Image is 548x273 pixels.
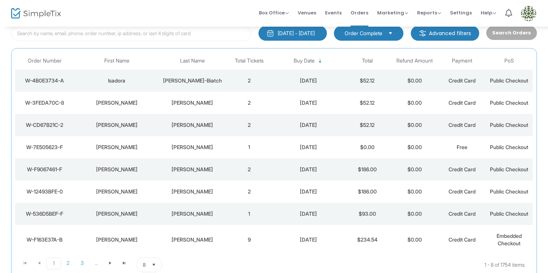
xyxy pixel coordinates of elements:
div: [DATE] - [DATE] [278,30,315,37]
td: $52.12 [344,92,391,114]
button: Select [149,258,159,272]
span: Embedded Checkout [497,233,522,246]
div: W-4B0E3734-A [17,77,72,84]
span: Events [325,3,342,22]
span: Go to the last page [117,257,131,269]
div: 8/10/2025 [275,77,342,84]
span: Public Checkout [490,188,528,195]
span: Venues [298,3,316,22]
span: Page 4 [89,257,103,269]
div: siegel [161,188,224,195]
th: Total [344,52,391,70]
div: 8/9/2025 [275,188,342,195]
td: 2 [226,92,273,114]
span: 8 [143,261,146,269]
span: Page 2 [61,257,75,269]
div: Beverly [76,144,158,151]
span: Public Checkout [490,100,528,106]
div: lisa [76,166,158,173]
input: Search by name, email, phone, order number, ip address, or last 4 digits of card [11,26,251,41]
td: $0.00 [391,70,438,92]
th: Total Tickets [226,52,273,70]
td: $186.00 [344,181,391,203]
td: $0.00 [391,158,438,181]
div: Laura [76,99,158,107]
span: Reports [417,9,441,16]
span: Public Checkout [490,166,528,172]
div: Shaw [161,121,224,129]
td: $0.00 [391,181,438,203]
span: Marketing [377,9,408,16]
div: Isadora [76,77,158,84]
td: $0.00 [344,136,391,158]
div: Data table [15,52,533,255]
span: Go to the last page [121,260,127,266]
div: Nancy [76,210,158,218]
td: $0.00 [391,203,438,225]
span: Last Name [180,58,205,64]
span: PoS [504,58,514,64]
span: Credit Card [449,77,476,84]
td: 2 [226,181,273,203]
div: Baker [161,210,224,218]
div: Blachman-Biatch [161,77,224,84]
span: Credit Card [449,100,476,106]
span: First Name [104,58,129,64]
td: 2 [226,70,273,92]
div: W-7E505623-F [17,144,72,151]
div: 8/9/2025 [275,144,342,151]
span: Buy Date [294,58,315,64]
span: Public Checkout [490,122,528,128]
span: Credit Card [449,188,476,195]
span: Order Number [28,58,62,64]
td: $93.00 [344,203,391,225]
div: W-12493BFE-0 [17,188,72,195]
span: Go to the next page [103,257,117,269]
span: Free [457,144,467,150]
div: Leanna [76,236,158,243]
span: Payment [452,58,472,64]
td: $52.12 [344,114,391,136]
kendo-pager-info: 1 - 8 of 1754 items [236,257,525,272]
span: Credit Card [449,236,476,243]
td: $52.12 [344,70,391,92]
span: Public Checkout [490,144,528,150]
td: $0.00 [391,225,438,255]
th: Refund Amount [391,52,438,70]
div: 8/10/2025 [275,121,342,129]
div: W-F163E37A-B [17,236,72,243]
div: W-3FEDA70C-8 [17,99,72,107]
span: Help [481,9,496,16]
span: Credit Card [449,210,476,217]
div: siegel [161,166,224,173]
span: Sortable [317,58,323,64]
span: Page 3 [75,257,89,269]
span: Page 1 [46,257,61,269]
div: 8/10/2025 [275,99,342,107]
img: monthly [267,30,274,37]
div: Learman [161,144,224,151]
span: Order Complete [345,30,382,37]
span: Credit Card [449,166,476,172]
div: 8/8/2025 [275,236,342,243]
span: Public Checkout [490,77,528,84]
button: [DATE] - [DATE] [258,26,327,41]
div: Cossman [161,236,224,243]
m-button: Advanced filters [411,26,479,41]
span: Credit Card [449,122,476,128]
td: 2 [226,114,273,136]
div: W-536D5BEF-F [17,210,72,218]
td: $0.00 [391,136,438,158]
div: 8/9/2025 [275,166,342,173]
span: Go to the next page [107,260,113,266]
td: $0.00 [391,114,438,136]
button: Select [385,29,396,37]
span: Orders [351,3,368,22]
div: 8/9/2025 [275,210,342,218]
div: lisa [76,188,158,195]
td: 2 [226,158,273,181]
td: 1 [226,136,273,158]
span: Public Checkout [490,210,528,217]
div: Rachel [76,121,158,129]
img: filter [419,30,426,37]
